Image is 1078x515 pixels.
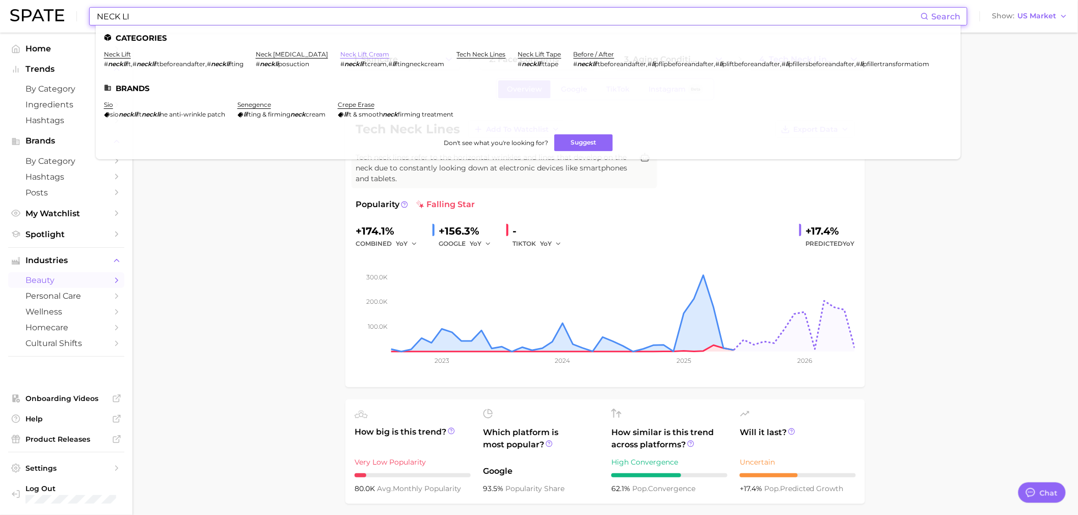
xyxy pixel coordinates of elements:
em: neckli [522,60,541,68]
div: High Convergence [611,456,727,468]
span: ft [137,110,142,118]
a: Hashtags [8,169,124,185]
div: 6 / 10 [611,473,727,477]
span: homecare [25,323,107,332]
span: personal care [25,291,107,301]
div: , , [104,60,244,68]
em: li [860,60,864,68]
div: TIKTOK [513,238,569,250]
span: # [574,60,578,68]
em: neckli [578,60,596,68]
span: pfillertransformatiom [864,60,930,68]
span: posuction [278,60,309,68]
li: Categories [104,34,953,42]
span: ftcream [363,60,387,68]
span: Log Out [25,484,116,493]
abbr: average [377,484,393,493]
span: Popularity [356,198,399,211]
a: Onboarding Videos [8,391,124,406]
span: pflipbeforeandafter [655,60,714,68]
span: # [389,60,393,68]
div: +174.1% [356,223,424,239]
button: Industries [8,253,124,268]
span: Spotlight [25,230,107,239]
button: Suggest [554,134,613,151]
tspan: 2026 [797,357,812,364]
a: personal care [8,288,124,304]
span: by Category [25,84,107,94]
span: wellness [25,307,107,317]
span: Home [25,44,107,53]
button: YoY [470,238,492,250]
em: neckli [260,60,278,68]
span: Posts [25,188,107,197]
tspan: 2023 [435,357,449,364]
span: # [256,60,260,68]
span: Settings [25,464,107,473]
a: beauty [8,272,124,288]
span: ne anti-wrinkle patch [160,110,225,118]
a: Posts [8,185,124,201]
span: My Watchlist [25,209,107,218]
em: neckli [142,110,160,118]
span: ftbeforeandafter [596,60,646,68]
a: neck lift cream [340,50,390,58]
a: by Category [8,81,124,97]
div: Very Low Popularity [355,456,471,468]
span: 80.0k [355,484,377,493]
tspan: 2025 [677,357,691,364]
a: neck [MEDICAL_DATA] [256,50,328,58]
span: Onboarding Videos [25,394,107,403]
span: Hashtags [25,172,107,182]
div: combined [356,238,424,250]
div: +17.4% [805,223,855,239]
span: predicted growth [764,484,844,493]
a: Home [8,41,124,56]
span: Will it last? [740,426,856,451]
span: popularity share [505,484,564,493]
a: Hashtags [8,112,124,128]
span: # [132,60,137,68]
em: li [244,110,247,118]
input: Search here for a brand, industry, or ingredient [96,8,921,25]
em: neckli [119,110,137,118]
span: Industries [25,256,107,265]
em: li [344,110,347,118]
a: My Watchlist [8,206,124,221]
span: # [207,60,211,68]
a: tech neck lines [457,50,506,58]
span: Which platform is most popular? [483,426,599,460]
em: neckli [137,60,155,68]
span: 93.5% [483,484,505,493]
div: - [513,223,569,239]
span: convergence [632,484,695,493]
span: Don't see what you're looking for? [444,139,548,147]
span: Tech neck lines refer to the horizontal wrinkles and lines that develop on the neck due to consta... [356,152,633,184]
button: YoY [540,238,562,250]
button: ShowUS Market [990,10,1070,23]
span: # [782,60,786,68]
div: 5 / 10 [740,473,856,477]
div: Uncertain [740,456,856,468]
a: crepe erase [338,101,374,108]
span: 62.1% [611,484,632,493]
span: Show [992,13,1015,19]
a: Spotlight [8,226,124,242]
span: US Market [1018,13,1057,19]
span: pliftbeforeandafter [723,60,780,68]
em: neckli [344,60,363,68]
em: li [720,60,723,68]
span: Ingredients [25,100,107,109]
span: YoY [470,239,481,248]
span: cultural shifts [25,338,107,348]
span: ft & smooth [347,110,383,118]
span: Brands [25,136,107,146]
span: How similar is this trend across platforms? [611,426,727,451]
a: senegence [237,101,271,108]
a: sio [104,101,113,108]
img: falling star [416,201,424,209]
div: +156.3% [439,223,498,239]
div: 1 / 10 [355,473,471,477]
abbr: popularity index [764,484,780,493]
em: li [393,60,396,68]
